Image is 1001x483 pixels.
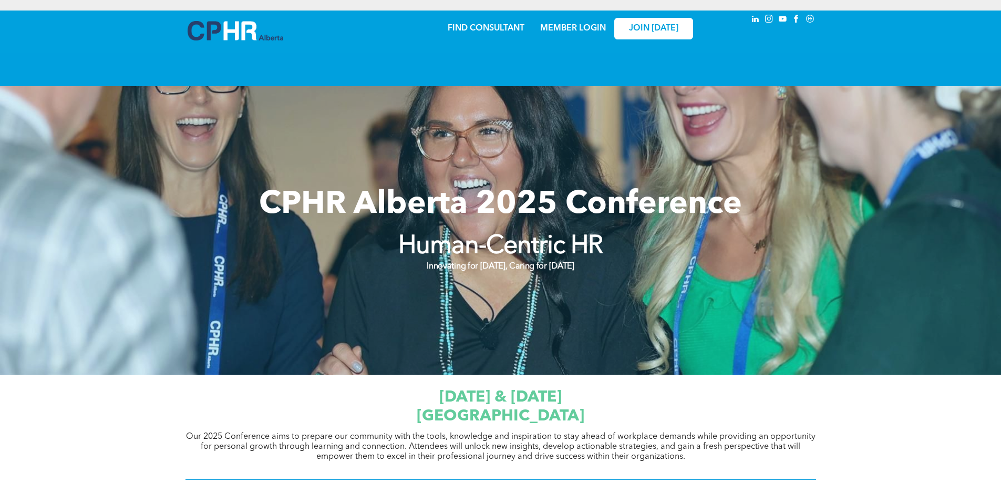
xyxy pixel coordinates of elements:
[614,18,693,39] a: JOIN [DATE]
[427,262,574,271] strong: Innovating for [DATE], Caring for [DATE]
[186,433,816,461] span: Our 2025 Conference aims to prepare our community with the tools, knowledge and inspiration to st...
[417,408,584,424] span: [GEOGRAPHIC_DATA]
[629,24,678,34] span: JOIN [DATE]
[259,189,742,221] span: CPHR Alberta 2025 Conference
[540,24,606,33] a: MEMBER LOGIN
[398,234,603,259] strong: Human-Centric HR
[439,389,562,405] span: [DATE] & [DATE]
[777,13,789,27] a: youtube
[448,24,524,33] a: FIND CONSULTANT
[763,13,775,27] a: instagram
[750,13,761,27] a: linkedin
[791,13,802,27] a: facebook
[188,21,283,40] img: A blue and white logo for cp alberta
[804,13,816,27] a: Social network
